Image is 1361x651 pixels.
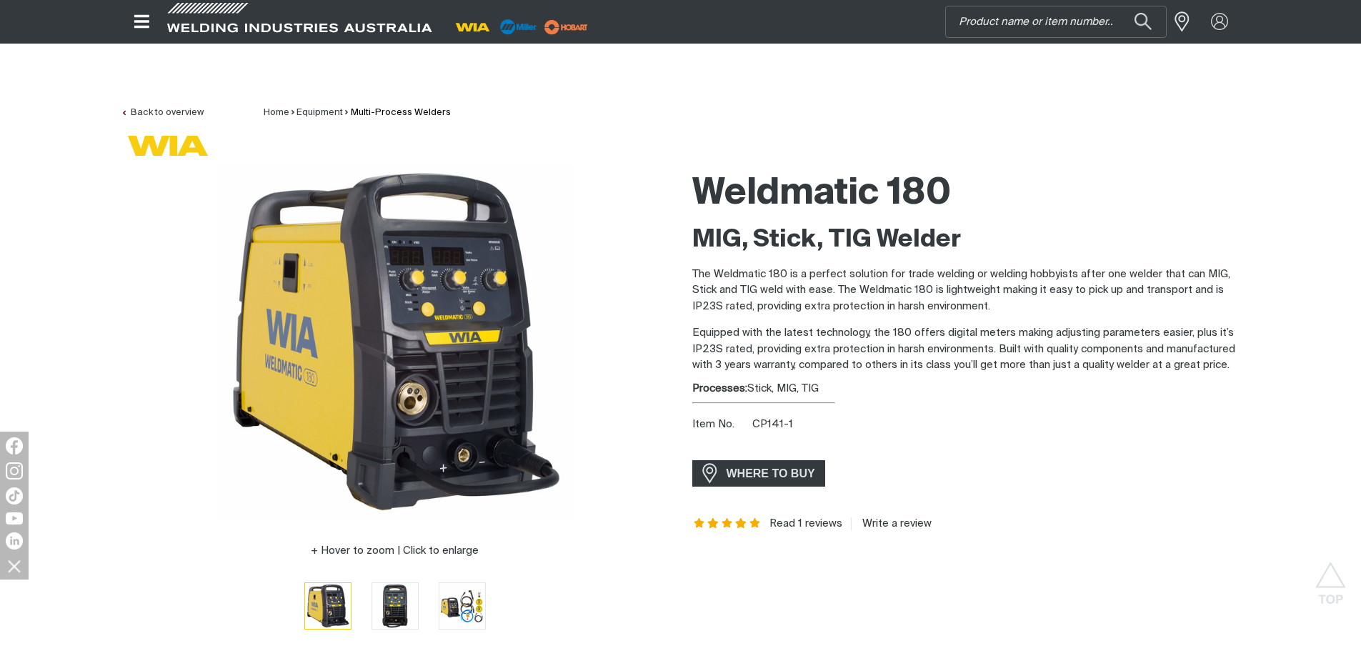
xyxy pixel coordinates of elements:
a: Equipment [296,108,343,117]
img: Instagram [6,462,23,479]
img: Facebook [6,437,23,454]
img: Weldmatic 180 [372,583,418,629]
button: Hover to zoom | Click to enlarge [302,542,487,560]
a: miller [540,21,592,32]
button: Scroll to top [1315,562,1347,594]
button: Go to slide 2 [372,582,419,630]
h2: MIG, Stick, TIG Welder [692,224,1241,256]
img: TikTok [6,487,23,505]
button: Search products [1119,6,1167,38]
span: CP141-1 [752,419,793,429]
h1: Weldmatic 180 [692,171,1241,217]
a: Back to overview of Multi-Process Welders [121,108,204,117]
strong: Processes: [692,383,747,394]
input: Product name or item number... [946,6,1166,37]
p: Equipped with the latest technology, the 180 offers digital meters making adjusting parameters ea... [692,325,1241,374]
img: YouTube [6,512,23,525]
a: WHERE TO BUY [692,460,826,487]
img: hide socials [2,554,26,578]
div: Stick, MIG, TIG [692,381,1241,397]
img: LinkedIn [6,532,23,550]
span: Rating: 5 [692,519,762,529]
a: Multi-Process Welders [351,108,451,117]
button: Go to slide 3 [439,582,486,630]
span: Item No. [692,417,750,433]
img: miller [540,16,592,38]
span: WHERE TO BUY [717,462,824,485]
a: Home [264,108,289,117]
nav: Breadcrumb [264,106,451,120]
a: Write a review [851,517,932,530]
img: Weldmatic 180 [216,164,574,521]
img: Weldmatic 180 [305,583,351,629]
img: Weldmatic 180 [439,583,485,629]
a: Read 1 reviews [769,517,842,530]
p: The Weldmatic 180 is a perfect solution for trade welding or welding hobbyists after one welder t... [692,267,1241,315]
button: Go to slide 1 [304,582,352,630]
